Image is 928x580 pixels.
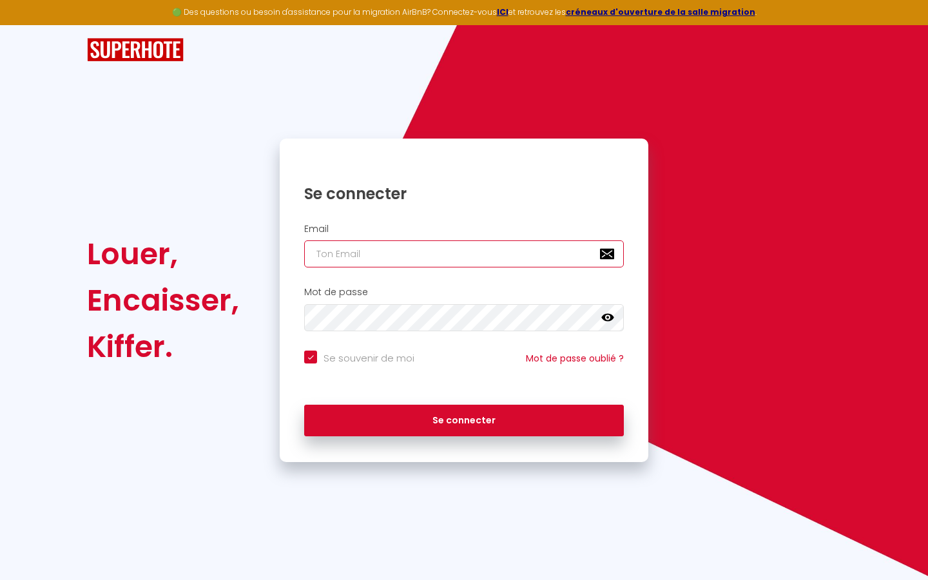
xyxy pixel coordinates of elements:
[304,287,624,298] h2: Mot de passe
[10,5,49,44] button: Ouvrir le widget de chat LiveChat
[497,6,508,17] a: ICI
[304,240,624,267] input: Ton Email
[87,231,239,277] div: Louer,
[526,352,624,365] a: Mot de passe oublié ?
[566,6,755,17] a: créneaux d'ouverture de la salle migration
[87,324,239,370] div: Kiffer.
[304,405,624,437] button: Se connecter
[87,277,239,324] div: Encaisser,
[87,38,184,62] img: SuperHote logo
[304,184,624,204] h1: Se connecter
[304,224,624,235] h2: Email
